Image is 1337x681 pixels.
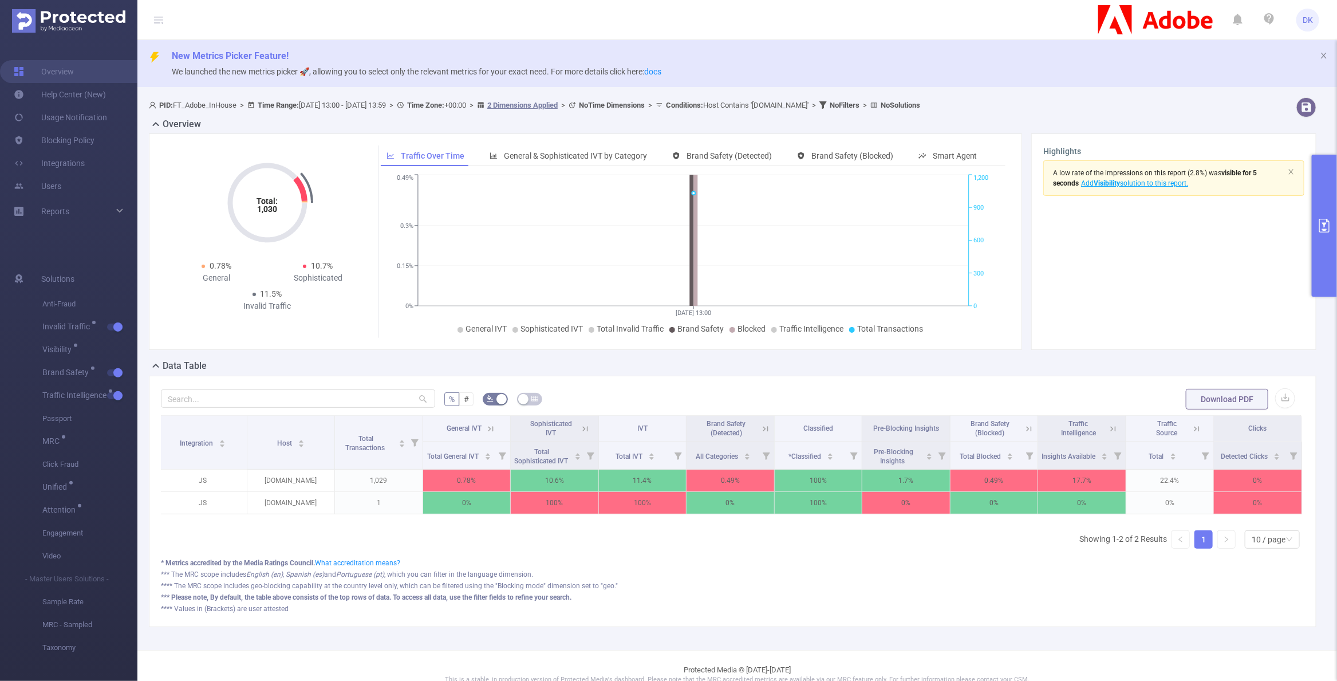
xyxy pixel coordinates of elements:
[257,204,277,214] tspan: 1,030
[1043,145,1304,158] h3: Highlights
[1102,451,1108,455] i: icon: caret-up
[1221,452,1269,460] span: Detected Clicks
[1102,455,1108,459] i: icon: caret-down
[1149,452,1166,460] span: Total
[261,289,282,298] span: 11.5%
[42,293,137,316] span: Anti-Fraud
[862,492,950,514] p: 0%
[219,443,226,446] i: icon: caret-down
[1197,442,1213,469] i: Filter menu
[1042,452,1097,460] span: Insights Available
[511,470,598,491] p: 10.6%
[219,438,226,445] div: Sort
[973,270,984,277] tspan: 300
[1170,455,1176,459] i: icon: caret-down
[42,368,93,376] span: Brand Safety
[616,452,644,460] span: Total IVT
[520,324,583,333] span: Sophisticated IVT
[737,324,766,333] span: Blocked
[574,451,581,455] i: icon: caret-up
[859,101,870,109] span: >
[530,420,572,437] span: Sophisticated IVT
[257,196,278,206] tspan: Total:
[1079,530,1167,549] li: Showing 1-2 of 2 Results
[558,101,569,109] span: >
[1285,442,1301,469] i: Filter menu
[960,452,1003,460] span: Total Blocked
[487,395,494,402] i: icon: bg-colors
[161,559,315,567] b: * Metrics accredited by the Media Ratings Council.
[41,267,74,290] span: Solutions
[951,492,1038,514] p: 0%
[846,442,862,469] i: Filter menu
[161,592,1304,603] div: *** Please note, By default, the table above consists of the top rows of data. To access all data...
[149,101,159,109] i: icon: user
[1274,455,1280,459] i: icon: caret-down
[1217,530,1236,549] li: Next Page
[644,67,661,76] a: docs
[926,455,932,459] i: icon: caret-down
[1252,531,1285,548] div: 10 / page
[298,443,304,446] i: icon: caret-down
[1172,530,1190,549] li: Previous Page
[676,309,711,317] tspan: [DATE] 13:00
[407,101,444,109] b: Time Zone:
[574,455,581,459] i: icon: caret-down
[1195,531,1212,548] a: 1
[1288,166,1295,178] button: icon: close
[808,101,819,109] span: >
[811,151,893,160] span: Brand Safety (Blocked)
[42,545,137,568] span: Video
[42,322,94,330] span: Invalid Traffic
[335,492,423,514] p: 1
[42,613,137,636] span: MRC - Sampled
[447,424,482,432] span: General IVT
[1223,536,1230,543] i: icon: right
[1126,492,1214,514] p: 0%
[574,451,581,458] div: Sort
[531,395,538,402] i: icon: table
[427,452,480,460] span: Total General IVT
[973,204,984,211] tspan: 900
[494,442,510,469] i: Filter menu
[1320,49,1328,62] button: icon: close
[1274,451,1280,455] i: icon: caret-up
[951,470,1038,491] p: 0.49%
[973,237,984,245] tspan: 600
[163,359,207,373] h2: Data Table
[1038,470,1126,491] p: 17.7%
[485,451,491,455] i: icon: caret-up
[599,470,687,491] p: 11.4%
[637,424,648,432] span: IVT
[14,175,61,198] a: Users
[597,324,664,333] span: Total Invalid Traffic
[258,101,299,109] b: Time Range:
[1177,536,1184,543] i: icon: left
[12,9,125,33] img: Protected Media
[400,222,413,230] tspan: 0.3%
[14,60,74,83] a: Overview
[466,324,507,333] span: General IVT
[827,455,833,459] i: icon: caret-down
[219,438,226,442] i: icon: caret-up
[926,451,932,455] i: icon: caret-up
[1194,530,1213,549] li: 1
[758,442,774,469] i: Filter menu
[1079,179,1188,187] span: Add solution to this report.
[14,83,106,106] a: Help Center (New)
[485,455,491,459] i: icon: caret-down
[1214,470,1301,491] p: 0%
[399,438,405,445] div: Sort
[161,581,1304,591] div: **** The MRC scope includes geo-blocking capability at the country level only, which can be filte...
[1110,442,1126,469] i: Filter menu
[1170,451,1176,455] i: icon: caret-up
[1061,420,1096,437] span: Traffic Intelligence
[1094,179,1120,187] b: Visibility
[788,452,823,460] span: *Classified
[696,452,740,460] span: All Categories
[159,492,247,514] p: JS
[504,151,647,160] span: General & Sophisticated IVT by Category
[881,101,920,109] b: No Solutions
[172,67,661,76] span: We launched the new metrics picker 🚀, allowing you to select only the relevant metrics for your e...
[1320,52,1328,60] i: icon: close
